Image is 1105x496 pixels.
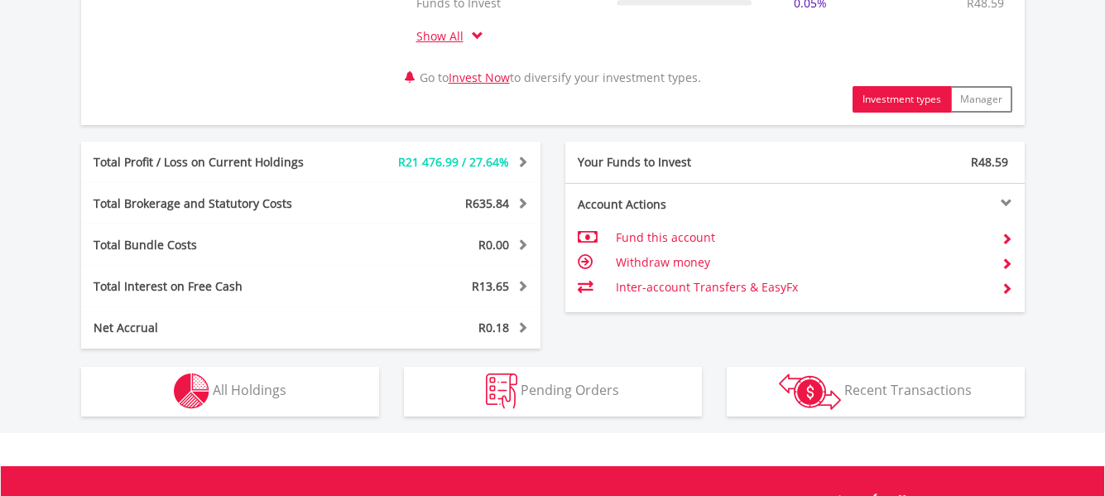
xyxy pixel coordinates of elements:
[81,278,349,295] div: Total Interest on Free Cash
[565,154,795,171] div: Your Funds to Invest
[779,373,841,410] img: transactions-zar-wht.png
[213,381,286,399] span: All Holdings
[853,86,951,113] button: Investment types
[449,70,510,85] a: Invest Now
[81,237,349,253] div: Total Bundle Costs
[416,28,472,44] a: Show All
[404,367,702,417] button: Pending Orders
[465,195,509,211] span: R635.84
[81,154,349,171] div: Total Profit / Loss on Current Holdings
[950,86,1012,113] button: Manager
[174,373,209,409] img: holdings-wht.png
[616,275,987,300] td: Inter-account Transfers & EasyFx
[565,196,795,213] div: Account Actions
[478,237,509,253] span: R0.00
[727,367,1025,417] button: Recent Transactions
[478,320,509,335] span: R0.18
[81,367,379,417] button: All Holdings
[971,154,1008,170] span: R48.59
[616,250,987,275] td: Withdraw money
[81,195,349,212] div: Total Brokerage and Statutory Costs
[486,373,517,409] img: pending_instructions-wht.png
[81,320,349,336] div: Net Accrual
[398,154,509,170] span: R21 476.99 / 27.64%
[472,278,509,294] span: R13.65
[844,381,972,399] span: Recent Transactions
[616,225,987,250] td: Fund this account
[521,381,619,399] span: Pending Orders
